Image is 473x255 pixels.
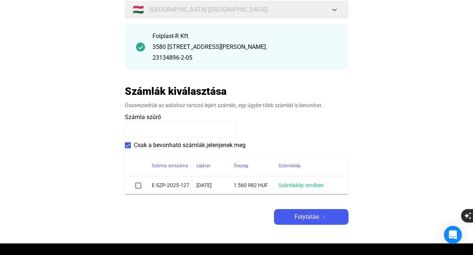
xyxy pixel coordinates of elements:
div: 23134896-2-05 [152,53,337,62]
div: Összeszedtük az adóshoz tartozó lejárt számlát, egy ügybe több számlát is bevonhat. [125,102,349,109]
div: Lejárat [196,161,210,170]
span: [GEOGRAPHIC_DATA] ([GEOGRAPHIC_DATA]) [150,5,268,14]
div: Összeg [234,161,248,170]
td: 1 560 982 HUF [234,176,278,194]
div: Számla sorszáma [152,161,196,170]
span: Csak a bevonható számlák jelenjenek meg [134,141,246,150]
div: Összeg [234,161,278,170]
span: Számla szűrő [125,113,161,121]
div: Lejárat [196,161,234,170]
span: Folytatás [294,212,319,221]
button: Folytatásarrow-right-white [274,209,349,225]
img: arrow-right-white [319,215,328,219]
div: Számlakép [278,161,301,170]
img: checkmark-darker-green-circle [136,43,145,52]
div: 3580 [STREET_ADDRESS][PERSON_NAME]. [152,43,337,52]
div: Számla sorszáma [152,161,188,170]
a: Számlakép rendben [278,182,324,188]
td: [DATE] [196,176,234,194]
h2: Számlák kiválasztása [125,85,227,98]
div: Open Intercom Messenger [444,226,462,244]
button: 🇭🇺[GEOGRAPHIC_DATA] ([GEOGRAPHIC_DATA]) [125,1,349,19]
span: 🇭🇺 [133,5,144,14]
div: Folplast-R Kft [152,32,337,41]
div: Számlakép [278,161,340,170]
td: E-SZP-2025-127 [152,176,196,194]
